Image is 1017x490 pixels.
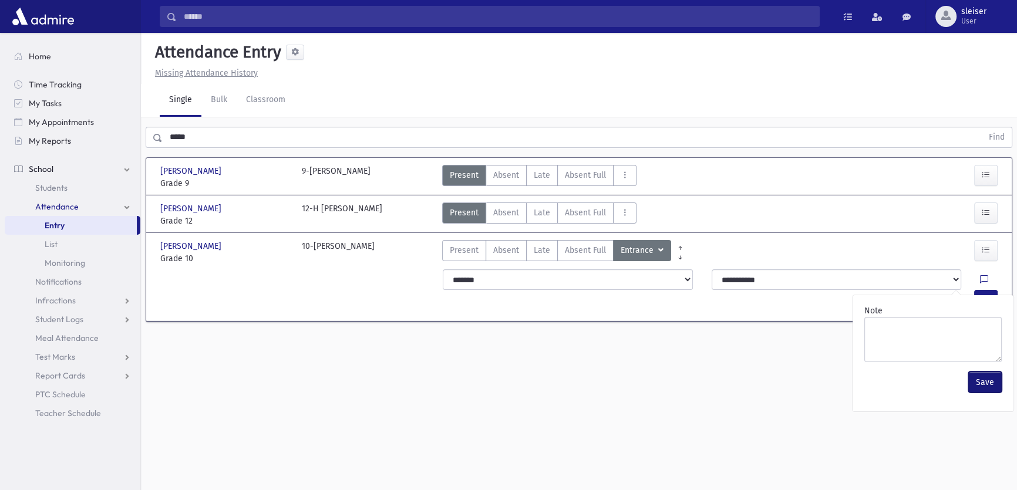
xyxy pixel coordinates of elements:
[35,201,79,212] span: Attendance
[5,385,140,404] a: PTC Schedule
[160,215,290,227] span: Grade 12
[5,329,140,347] a: Meal Attendance
[5,235,140,254] a: List
[5,75,140,94] a: Time Tracking
[9,5,77,28] img: AdmirePro
[35,389,86,400] span: PTC Schedule
[565,169,606,181] span: Absent Full
[565,207,606,219] span: Absent Full
[621,244,656,257] span: Entrance
[201,84,237,117] a: Bulk
[5,272,140,291] a: Notifications
[302,202,382,227] div: 12-H [PERSON_NAME]
[450,207,479,219] span: Present
[442,240,671,265] div: AttTypes
[155,68,258,78] u: Missing Attendance History
[45,239,58,249] span: List
[450,244,479,256] span: Present
[864,305,883,317] label: Note
[982,127,1012,147] button: Find
[45,258,85,268] span: Monitoring
[968,371,1002,393] button: Save
[5,94,140,113] a: My Tasks
[35,295,76,306] span: Infractions
[450,169,479,181] span: Present
[35,183,68,193] span: Students
[5,113,140,131] a: My Appointments
[302,165,371,190] div: 9-[PERSON_NAME]
[160,252,290,265] span: Grade 10
[35,408,101,418] span: Teacher Schedule
[534,169,550,181] span: Late
[150,42,281,62] h5: Attendance Entry
[5,216,137,235] a: Entry
[5,160,140,178] a: School
[160,202,224,215] span: [PERSON_NAME]
[302,240,375,265] div: 10-[PERSON_NAME]
[45,220,65,231] span: Entry
[160,165,224,177] span: [PERSON_NAME]
[29,98,62,109] span: My Tasks
[160,177,290,190] span: Grade 9
[35,333,99,343] span: Meal Attendance
[534,207,550,219] span: Late
[29,136,71,146] span: My Reports
[29,117,94,127] span: My Appointments
[961,7,986,16] span: sleiser
[442,202,637,227] div: AttTypes
[565,244,606,256] span: Absent Full
[5,131,140,150] a: My Reports
[237,84,295,117] a: Classroom
[5,178,140,197] a: Students
[35,370,85,381] span: Report Cards
[29,51,51,62] span: Home
[150,68,258,78] a: Missing Attendance History
[442,165,637,190] div: AttTypes
[160,240,224,252] span: [PERSON_NAME]
[5,47,140,66] a: Home
[5,310,140,329] a: Student Logs
[493,207,519,219] span: Absent
[35,276,82,287] span: Notifications
[160,84,201,117] a: Single
[493,244,519,256] span: Absent
[961,16,986,26] span: User
[35,314,83,325] span: Student Logs
[493,169,519,181] span: Absent
[5,366,140,385] a: Report Cards
[35,352,75,362] span: Test Marks
[5,197,140,216] a: Attendance
[5,291,140,310] a: Infractions
[613,240,671,261] button: Entrance
[29,79,82,90] span: Time Tracking
[5,404,140,423] a: Teacher Schedule
[5,347,140,366] a: Test Marks
[5,254,140,272] a: Monitoring
[29,164,53,174] span: School
[534,244,550,256] span: Late
[177,6,819,27] input: Search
